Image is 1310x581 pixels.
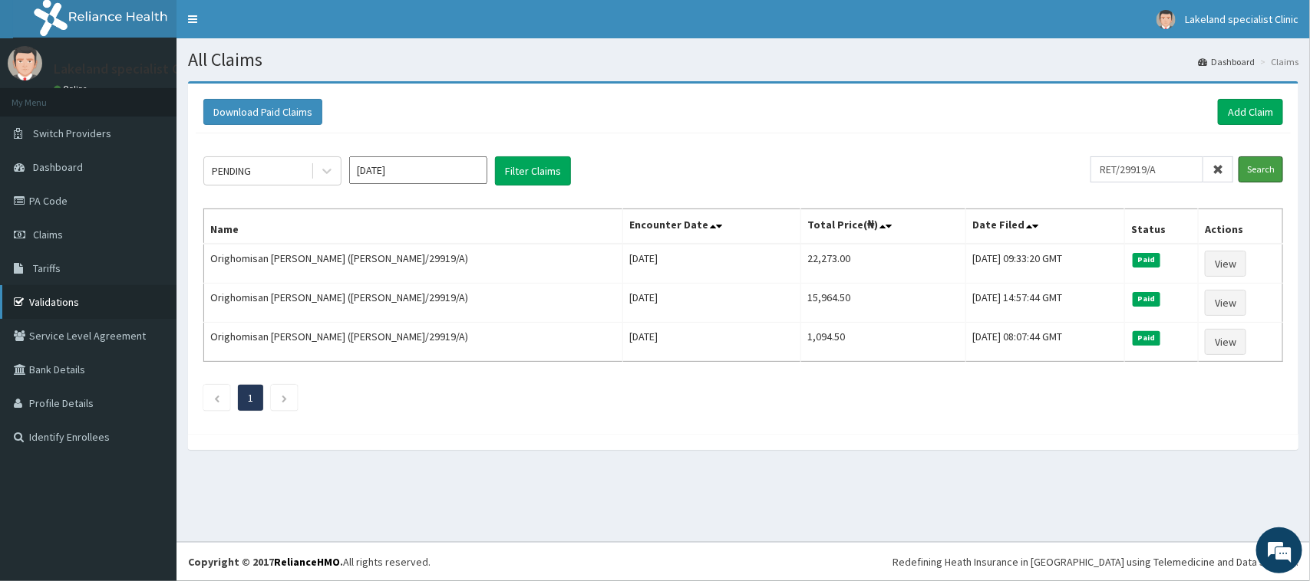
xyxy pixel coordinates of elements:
a: View [1205,329,1246,355]
button: Filter Claims [495,156,571,185]
span: Paid [1133,253,1160,267]
td: 1,094.50 [801,323,966,362]
td: Orighomisan [PERSON_NAME] ([PERSON_NAME]/29919/A) [204,284,623,323]
th: Total Price(₦) [801,209,966,245]
a: Next page [281,391,288,405]
a: Previous page [213,391,220,405]
li: Claims [1256,55,1298,68]
span: We're online! [89,193,212,348]
input: Select Month and Year [349,156,487,184]
td: 22,273.00 [801,244,966,284]
strong: Copyright © 2017 . [188,555,343,569]
td: Orighomisan [PERSON_NAME] ([PERSON_NAME]/29919/A) [204,244,623,284]
th: Date Filed [965,209,1124,245]
button: Download Paid Claims [203,99,322,125]
span: Switch Providers [33,126,111,140]
div: Redefining Heath Insurance in [GEOGRAPHIC_DATA] using Telemedicine and Data Science! [893,554,1298,570]
span: Tariffs [33,261,61,275]
div: Minimize live chat window [252,8,289,44]
a: View [1205,290,1246,316]
th: Actions [1199,209,1283,245]
input: Search [1239,156,1283,182]
a: Dashboard [1198,55,1255,68]
th: Name [204,209,623,245]
a: Online [54,84,91,94]
td: 15,964.50 [801,284,966,323]
td: [DATE] [623,284,801,323]
input: Search by HMO ID [1091,156,1203,182]
a: Add Claim [1218,99,1283,125]
div: PENDING [212,163,251,179]
a: Page 1 is your current page [248,391,253,405]
h1: All Claims [188,50,1298,70]
a: RelianceHMO [274,555,340,569]
span: Paid [1133,292,1160,306]
div: Chat with us now [80,86,258,106]
td: [DATE] 14:57:44 GMT [965,284,1124,323]
td: [DATE] [623,244,801,284]
p: Lakeland specialist Clinic [54,62,204,76]
span: Dashboard [33,160,83,174]
td: [DATE] 09:33:20 GMT [965,244,1124,284]
a: View [1205,251,1246,277]
span: Lakeland specialist Clinic [1185,12,1298,26]
footer: All rights reserved. [177,542,1310,581]
td: [DATE] [623,323,801,362]
img: User Image [1157,10,1176,29]
span: Claims [33,228,63,241]
th: Encounter Date [623,209,801,245]
th: Status [1125,209,1199,245]
textarea: Type your message and hit 'Enter' [8,419,292,472]
img: User Image [8,46,42,80]
img: d_794563401_company_1708531726252_794563401 [28,77,62,115]
td: [DATE] 08:07:44 GMT [965,323,1124,362]
td: Orighomisan [PERSON_NAME] ([PERSON_NAME]/29919/A) [204,323,623,362]
span: Paid [1133,331,1160,345]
